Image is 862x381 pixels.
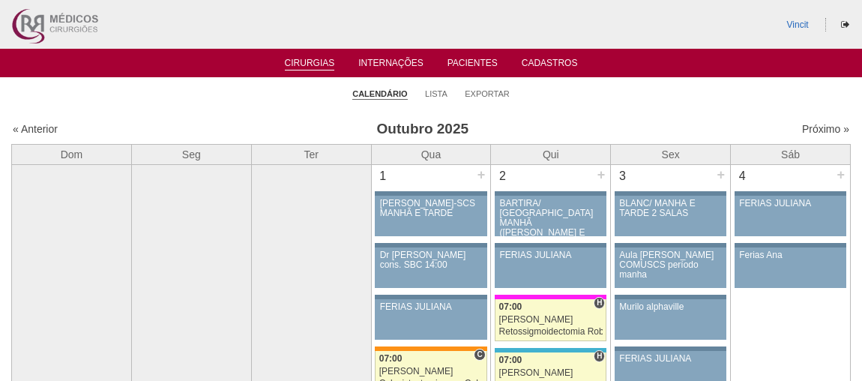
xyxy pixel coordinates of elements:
div: BARTIRA/ [GEOGRAPHIC_DATA] MANHÃ ([PERSON_NAME] E ANA)/ SANTA JOANA -TARDE [500,199,603,258]
a: Murilo alphaville [615,299,726,340]
div: Key: Aviso [375,295,486,299]
a: Cirurgias [285,58,335,70]
div: + [475,165,488,184]
span: 07:00 [499,301,522,312]
th: Qui [491,144,611,164]
div: + [834,165,847,184]
a: H 07:00 [PERSON_NAME] Retossigmoidectomia Robótica [495,299,606,341]
div: Key: Aviso [495,191,606,196]
div: Murilo alphaville [619,302,722,312]
div: + [715,165,728,184]
div: Dr [PERSON_NAME] cons. SBC 14:00 [380,250,483,270]
div: Key: Pro Matre [495,295,606,299]
span: 07:00 [499,355,522,365]
a: BLANC/ MANHÃ E TARDE 2 SALAS [615,196,726,236]
div: Key: Aviso [375,243,486,247]
th: Seg [131,144,251,164]
a: Pacientes [447,58,498,73]
div: 4 [731,165,753,187]
div: FERIAS JULIANA [739,199,842,208]
a: Calendário [352,88,407,100]
a: Lista [425,88,447,99]
div: Key: Neomater [495,348,606,352]
div: + [595,165,608,184]
div: FERIAS JULIANA [500,250,603,260]
th: Qua [371,144,491,164]
div: Ferias Ana [739,250,842,260]
div: FERIAS JULIANA [619,354,722,364]
div: Key: Aviso [375,191,486,196]
div: [PERSON_NAME] [499,368,603,378]
th: Ter [251,144,371,164]
a: FERIAS JULIANA [735,196,846,236]
h3: Outubro 2025 [214,118,632,140]
a: Exportar [465,88,510,99]
a: Internações [358,58,424,73]
div: Key: Aviso [735,191,846,196]
div: Key: São Luiz - SCS [375,346,486,351]
a: Próximo » [802,123,849,135]
div: 3 [611,165,633,187]
th: Dom [12,144,132,164]
div: FERIAS JULIANA [380,302,483,312]
div: 2 [491,165,513,187]
div: Key: Aviso [495,243,606,247]
a: Dr [PERSON_NAME] cons. SBC 14:00 [375,247,486,288]
div: [PERSON_NAME]-SCS MANHÃ E TARDE [380,199,483,218]
div: Key: Aviso [615,295,726,299]
th: Sáb [731,144,851,164]
div: Key: Aviso [615,191,726,196]
th: Sex [611,144,731,164]
a: FERIAS JULIANA [375,299,486,340]
span: Hospital [594,297,605,309]
a: [PERSON_NAME]-SCS MANHÃ E TARDE [375,196,486,236]
a: FERIAS JULIANA [495,247,606,288]
span: Consultório [474,349,485,361]
div: BLANC/ MANHÃ E TARDE 2 SALAS [619,199,722,218]
i: Sair [841,20,849,29]
a: BARTIRA/ [GEOGRAPHIC_DATA] MANHÃ ([PERSON_NAME] E ANA)/ SANTA JOANA -TARDE [495,196,606,236]
a: Ferias Ana [735,247,846,288]
div: Retossigmoidectomia Robótica [499,327,603,337]
span: 07:00 [379,353,403,364]
div: Key: Aviso [615,243,726,247]
a: Cadastros [522,58,578,73]
span: Hospital [594,350,605,362]
div: 1 [372,165,394,187]
div: Key: Aviso [735,243,846,247]
div: [PERSON_NAME] [379,367,483,376]
a: « Anterior [13,123,58,135]
div: Key: Aviso [615,346,726,351]
div: Aula [PERSON_NAME] COMUSCS período manha [619,250,722,280]
a: Vincit [787,19,809,30]
a: Aula [PERSON_NAME] COMUSCS período manha [615,247,726,288]
div: [PERSON_NAME] [499,315,603,325]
